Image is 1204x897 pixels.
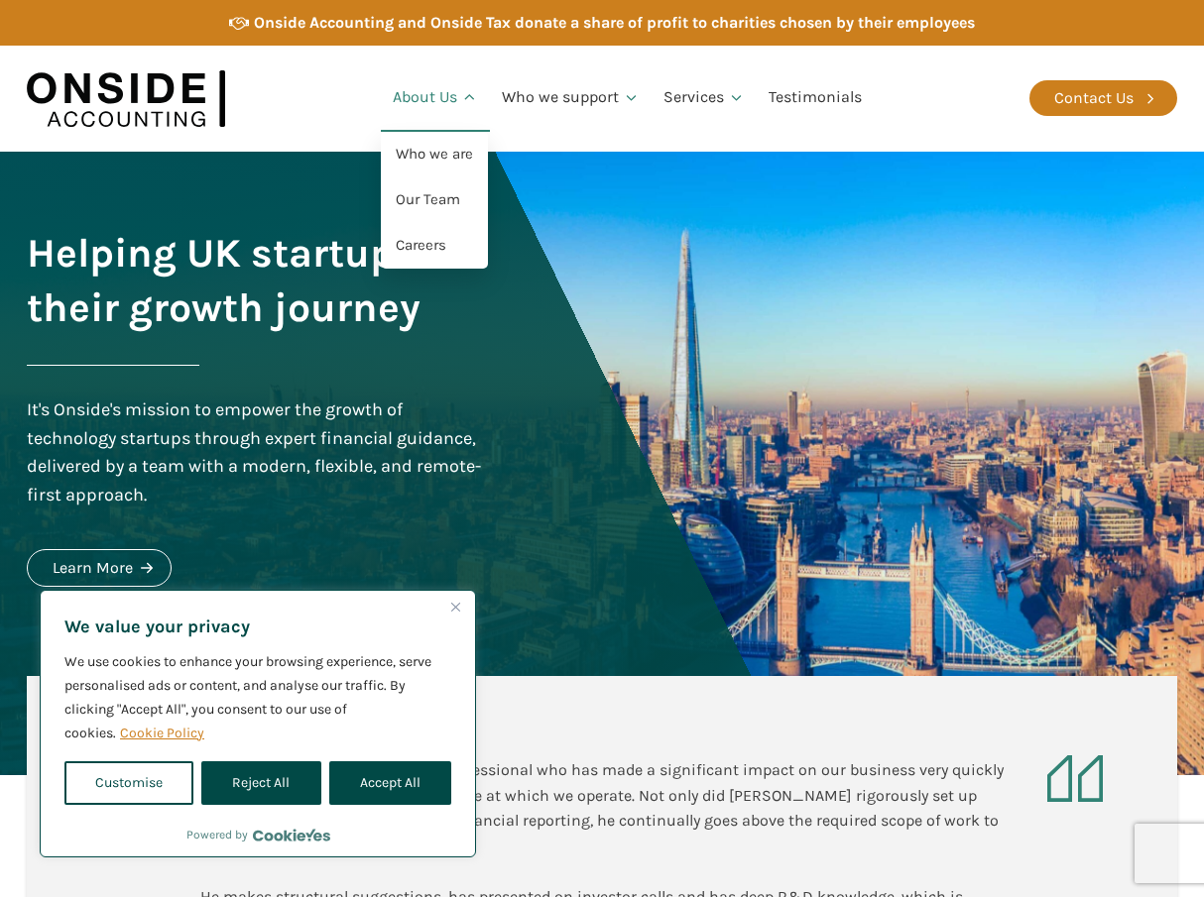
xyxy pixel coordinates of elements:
[27,226,487,335] h1: Helping UK startups on their growth journey
[381,223,488,269] a: Careers
[27,549,172,587] a: Learn More
[1029,80,1177,116] a: Contact Us
[329,761,451,805] button: Accept All
[490,64,652,132] a: Who we support
[53,555,133,581] div: Learn More
[40,590,476,857] div: We value your privacy
[443,595,467,618] button: Close
[381,132,488,177] a: Who we are
[451,603,460,612] img: Close
[381,64,490,132] a: About Us
[27,395,487,509] div: It's Onside's mission to empower the growth of technology startups through expert financial guida...
[64,650,451,745] p: We use cookies to enhance your browsing experience, serve personalised ads or content, and analys...
[254,10,975,36] div: Onside Accounting and Onside Tax donate a share of profit to charities chosen by their employees
[186,825,330,844] div: Powered by
[119,724,205,742] a: Cookie Policy
[757,64,874,132] a: Testimonials
[253,829,330,841] a: Visit CookieYes website
[64,761,193,805] button: Customise
[652,64,757,132] a: Services
[64,615,451,638] p: We value your privacy
[381,177,488,223] a: Our Team
[27,60,225,137] img: Onside Accounting
[1054,85,1134,111] div: Contact Us
[201,761,320,805] button: Reject All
